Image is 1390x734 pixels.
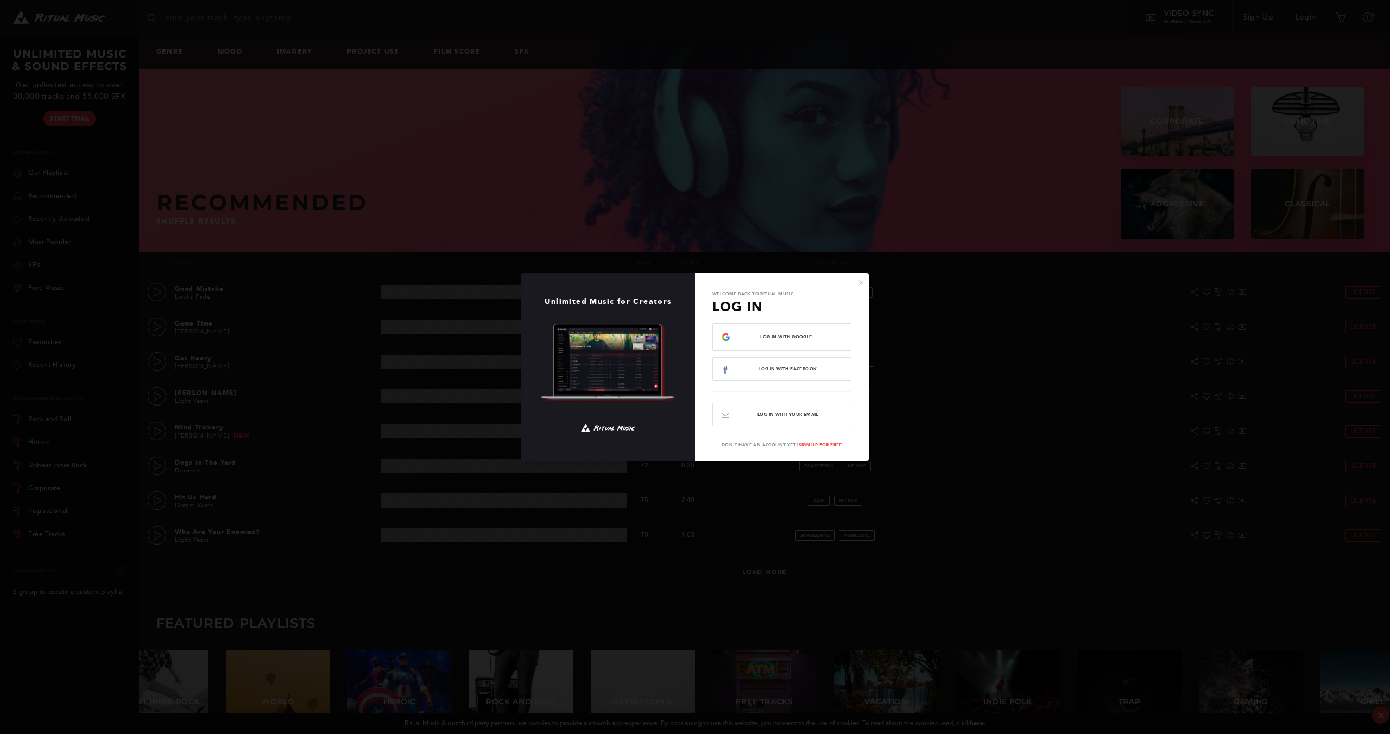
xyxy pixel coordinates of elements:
[858,277,864,287] button: ×
[581,419,635,436] img: Ritual Music
[722,333,730,341] img: g-logo.png
[799,442,842,447] a: Sign Up For Free
[695,441,869,448] p: Don't have an account yet?
[712,357,851,381] button: Log In with Facebook
[712,290,851,297] p: Welcome back to Ritual Music
[712,297,851,317] h3: Log In
[540,324,676,402] img: Ritual Music
[712,403,851,426] button: Log In with your email
[712,323,851,351] button: Log In with Google
[521,298,695,306] h1: Unlimited Music for Creators
[730,334,842,339] span: Log In with Google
